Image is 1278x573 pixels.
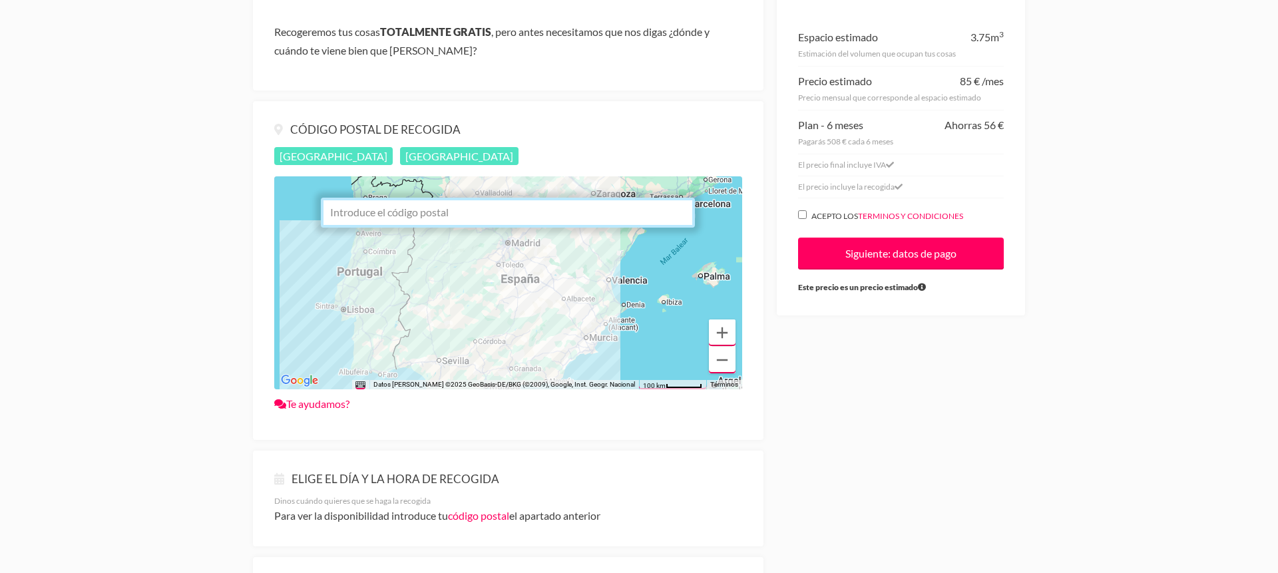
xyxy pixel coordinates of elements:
[798,28,878,47] div: Espacio estimado
[373,381,635,388] span: Datos [PERSON_NAME] ©2025 GeoBasis-DE/BKG (©2009), Google, Inst. Geogr. Nacional
[274,23,742,60] p: Recogeremos tus cosas , pero antes necesitamos que nos digas ¿dónde y cuándo te viene bien que [P...
[798,238,1004,270] input: Siguiente: datos de pago
[858,211,963,221] a: terminos y condiciones
[639,380,706,389] button: Escala del mapa: 100 km por 51 píxeles
[274,397,349,410] a: Te ayudamos?
[798,47,1004,61] div: Estimación del volumen que ocupan tus cosas
[274,506,742,525] div: Para ver la disponibilidad introduce tu el apartado anterior
[798,91,1004,104] div: Precio mensual que corresponde al espacio estimado
[380,25,491,38] b: TOTALMENTE GRATIS
[355,380,365,389] button: Combinaciones de teclas
[798,72,872,91] div: Precio estimado
[798,116,863,134] div: Plan - 6 meses
[798,134,1004,148] div: Pagarás 508 € cada 6 meses
[274,147,393,165] span: [GEOGRAPHIC_DATA]
[274,496,742,506] div: Dinos cuándo quieres que se haga la recogida
[999,29,1004,39] sup: 3
[709,347,736,373] button: Reducir
[643,382,666,389] span: 100 km
[274,122,742,136] h4: Código postal de recogida
[278,372,321,389] img: Google
[321,198,695,228] input: Introduce el código postal
[945,116,1004,134] div: Ahorras 56 €
[960,72,1004,91] div: 85 € /mes
[709,319,736,346] button: Ampliar
[448,509,509,522] a: código postal
[798,282,926,292] b: Este precio es un precio estimado
[970,28,1004,47] div: 3.75m
[918,280,926,294] span: El precio será ajustado al volumen real. Si el volumen estimado es distinto del volumen real nues...
[798,209,1004,223] label: Acepto los
[1038,387,1278,573] iframe: Chat Widget
[798,182,1004,192] div: El precio incluye la recogida
[710,381,738,388] a: Términos (se abre en una nueva pestaña)
[400,147,519,165] span: [GEOGRAPHIC_DATA]
[798,160,1004,170] div: El precio final incluye IVA
[798,210,807,219] input: Acepto losterminos y condiciones
[274,472,742,486] h4: Elige el día y la hora de recogida
[1038,387,1278,573] div: Widget de chat
[278,372,321,389] a: Abre esta zona en Google Maps (se abre en una nueva ventana)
